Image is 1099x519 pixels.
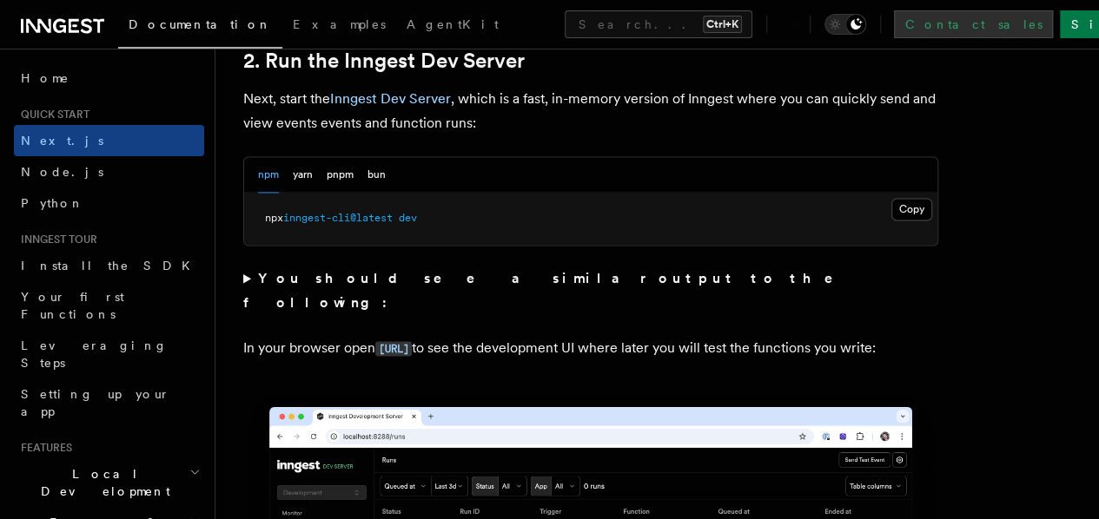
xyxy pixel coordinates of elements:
span: Setting up your app [21,387,170,418]
a: [URL] [375,339,412,356]
a: Node.js [14,156,204,187]
span: Local Development [14,465,189,500]
button: Copy [891,198,932,220]
button: Local Development [14,458,204,507]
span: Documentation [129,17,272,31]
span: Examples [293,17,386,31]
button: Toggle dark mode [824,14,866,35]
button: bun [367,157,386,193]
strong: You should see a similar output to the following: [243,270,857,311]
summary: You should see a similar output to the following: [243,266,938,315]
a: Python [14,187,204,219]
span: Inngest tour [14,233,97,246]
a: Setting up your app [14,378,204,427]
a: Your first Functions [14,281,204,330]
a: Examples [282,5,396,47]
a: Install the SDK [14,250,204,281]
button: pnpm [327,157,354,193]
p: In your browser open to see the development UI where later you will test the functions you write: [243,336,938,361]
a: Leveraging Steps [14,330,204,378]
a: Documentation [118,5,282,49]
span: Features [14,441,72,455]
a: AgentKit [396,5,509,47]
span: Next.js [21,134,103,148]
kbd: Ctrl+K [703,16,742,33]
span: Quick start [14,108,89,122]
span: Your first Functions [21,290,124,321]
p: Next, start the , which is a fast, in-memory version of Inngest where you can quickly send and vi... [243,87,938,135]
a: Contact sales [894,10,1053,38]
span: Node.js [21,165,103,179]
a: 2. Run the Inngest Dev Server [243,49,525,73]
a: Inngest Dev Server [330,90,451,107]
span: inngest-cli@latest [283,212,393,224]
span: Install the SDK [21,259,201,273]
button: yarn [293,157,313,193]
span: Python [21,196,84,210]
button: npm [258,157,279,193]
a: Home [14,62,204,94]
span: Home [21,69,70,87]
a: Next.js [14,125,204,156]
code: [URL] [375,341,412,356]
button: Search...Ctrl+K [565,10,752,38]
span: AgentKit [407,17,499,31]
span: Leveraging Steps [21,338,168,370]
span: dev [399,212,417,224]
span: npx [265,212,283,224]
